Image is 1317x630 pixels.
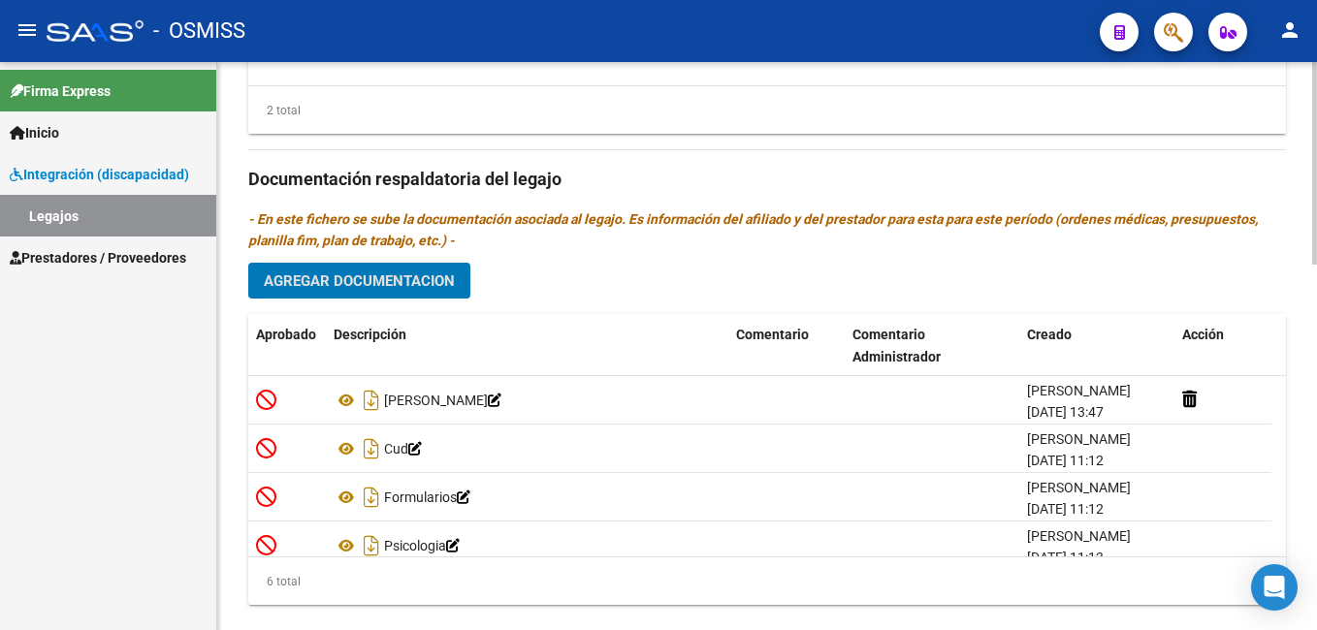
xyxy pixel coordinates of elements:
[1251,564,1298,611] div: Open Intercom Messenger
[10,247,186,268] span: Prestadores / Proveedores
[1027,327,1072,342] span: Creado
[359,530,384,561] i: Descargar documento
[1027,528,1131,544] span: [PERSON_NAME]
[248,571,301,592] div: 6 total
[10,164,189,185] span: Integración (discapacidad)
[359,385,384,416] i: Descargar documento
[256,327,316,342] span: Aprobado
[1027,383,1131,398] span: [PERSON_NAME]
[10,80,111,102] span: Firma Express
[1027,550,1104,565] span: [DATE] 11:13
[248,314,326,378] datatable-header-cell: Aprobado
[1027,480,1131,495] span: [PERSON_NAME]
[1027,453,1104,468] span: [DATE] 11:12
[845,314,1019,378] datatable-header-cell: Comentario Administrador
[1027,431,1131,447] span: [PERSON_NAME]
[334,385,721,416] div: [PERSON_NAME]
[1027,501,1104,517] span: [DATE] 11:12
[1019,314,1174,378] datatable-header-cell: Creado
[359,433,384,464] i: Descargar documento
[728,314,845,378] datatable-header-cell: Comentario
[248,166,1286,193] h3: Documentación respaldatoria del legajo
[248,263,470,299] button: Agregar Documentacion
[334,327,406,342] span: Descripción
[1182,327,1224,342] span: Acción
[334,433,721,464] div: Cud
[153,10,245,52] span: - OSMISS
[264,272,455,290] span: Agregar Documentacion
[16,18,39,42] mat-icon: menu
[10,122,59,143] span: Inicio
[1027,404,1104,420] span: [DATE] 13:47
[852,327,941,364] span: Comentario Administrador
[248,100,301,121] div: 2 total
[326,314,728,378] datatable-header-cell: Descripción
[334,530,721,561] div: Psicologia
[359,482,384,513] i: Descargar documento
[736,327,809,342] span: Comentario
[334,482,721,513] div: Formularios
[1174,314,1271,378] datatable-header-cell: Acción
[248,211,1258,248] i: - En este fichero se sube la documentación asociada al legajo. Es información del afiliado y del ...
[1278,18,1301,42] mat-icon: person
